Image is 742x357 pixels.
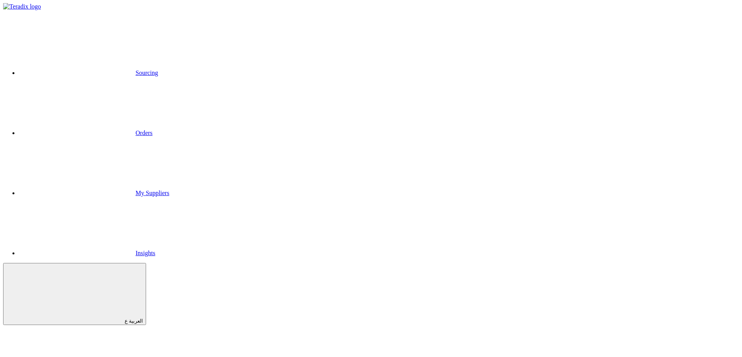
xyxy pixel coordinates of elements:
a: Sourcing [19,69,158,76]
span: ع [125,318,128,324]
a: Orders [19,130,153,136]
img: Teradix logo [3,3,41,10]
span: العربية [129,318,143,324]
a: My Suppliers [19,190,169,196]
button: العربية ع [3,263,146,325]
a: Insights [19,250,155,256]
